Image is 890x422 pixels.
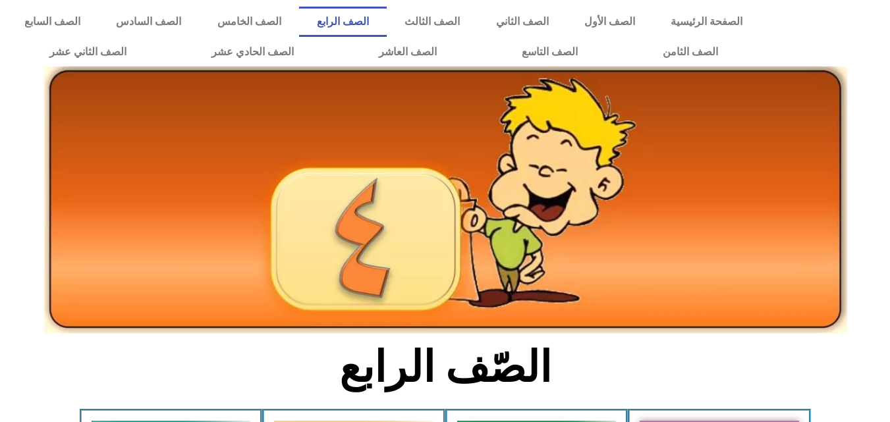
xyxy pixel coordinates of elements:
a: الصف الثاني [478,7,567,37]
a: الصف الثامن [620,37,760,67]
a: الصف العاشر [336,37,479,67]
a: الصف الحادي عشر [169,37,336,67]
a: الصفحة الرئيسية [653,7,760,37]
a: الصف الثالث [387,7,478,37]
a: الصف الثاني عشر [7,37,169,67]
h2: الصّف الرابع [227,342,663,393]
a: الصف السادس [98,7,199,37]
a: الصف التاسع [479,37,620,67]
a: الصف الخامس [200,7,299,37]
a: الصف الأول [567,7,653,37]
a: الصف الرابع [299,7,387,37]
a: الصف السابع [7,7,98,37]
